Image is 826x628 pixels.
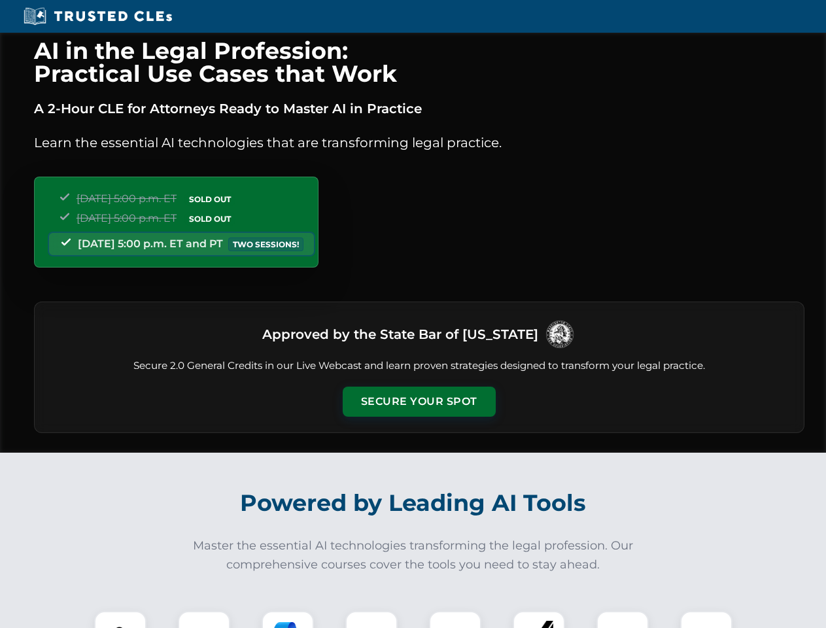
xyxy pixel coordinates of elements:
span: SOLD OUT [184,212,235,226]
img: Logo [543,318,576,351]
span: [DATE] 5:00 p.m. ET [77,192,177,205]
span: SOLD OUT [184,192,235,206]
h2: Powered by Leading AI Tools [51,480,776,526]
p: Master the essential AI technologies transforming the legal profession. Our comprehensive courses... [184,536,642,574]
p: Learn the essential AI technologies that are transforming legal practice. [34,132,804,153]
h3: Approved by the State Bar of [US_STATE] [262,323,538,346]
span: [DATE] 5:00 p.m. ET [77,212,177,224]
p: Secure 2.0 General Credits in our Live Webcast and learn proven strategies designed to transform ... [50,358,788,374]
p: A 2-Hour CLE for Attorneys Ready to Master AI in Practice [34,98,804,119]
img: Trusted CLEs [20,7,176,26]
h1: AI in the Legal Profession: Practical Use Cases that Work [34,39,804,85]
button: Secure Your Spot [343,387,496,417]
